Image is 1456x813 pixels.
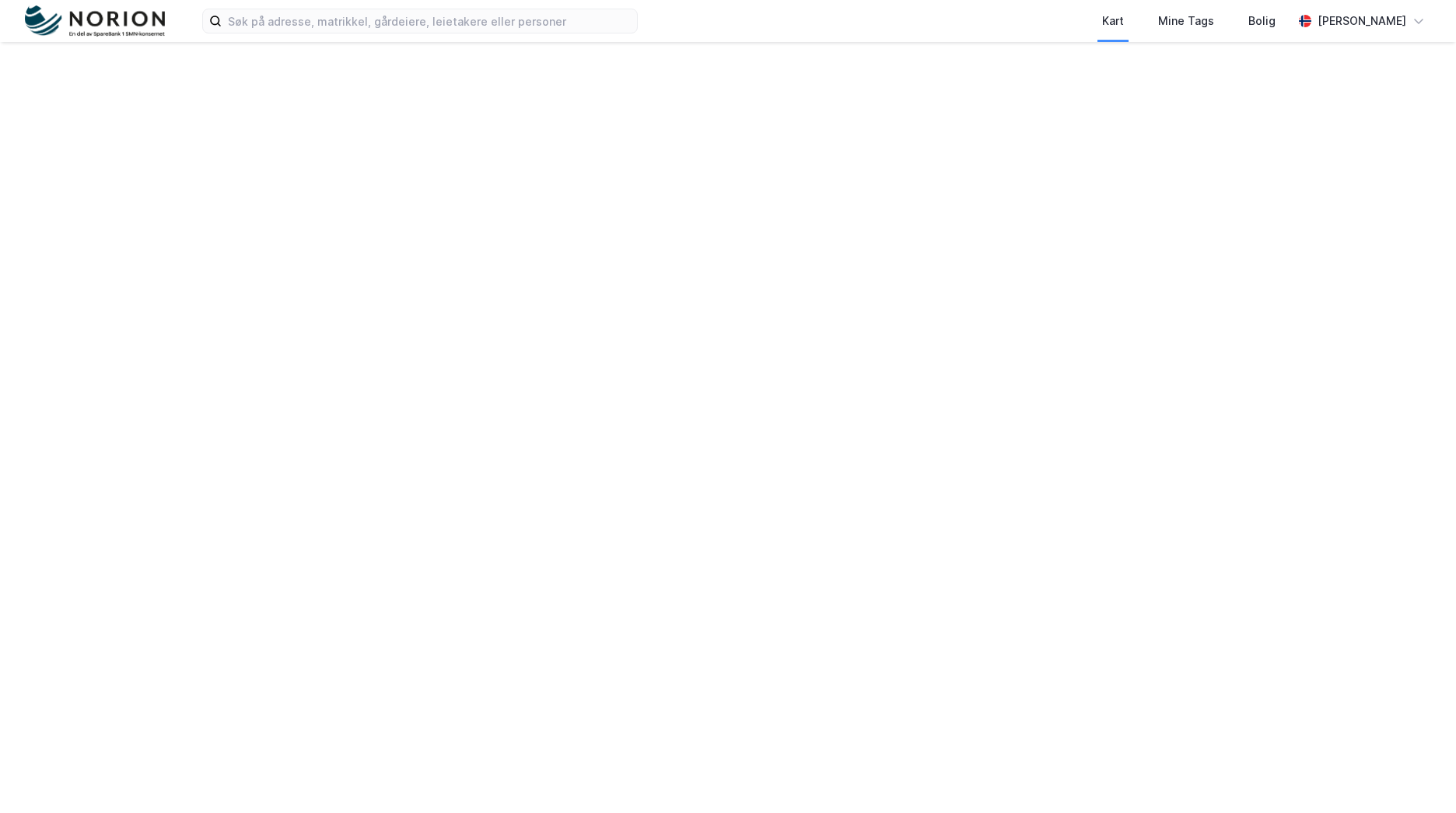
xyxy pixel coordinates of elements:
[222,9,637,33] input: Søk på adresse, matrikkel, gårdeiere, leietakere eller personer
[1102,12,1124,30] div: Kart
[1248,12,1276,30] div: Bolig
[1158,12,1214,30] div: Mine Tags
[1318,12,1406,30] div: [PERSON_NAME]
[25,5,165,37] img: norion-logo.80e7a08dc31c2e691866.png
